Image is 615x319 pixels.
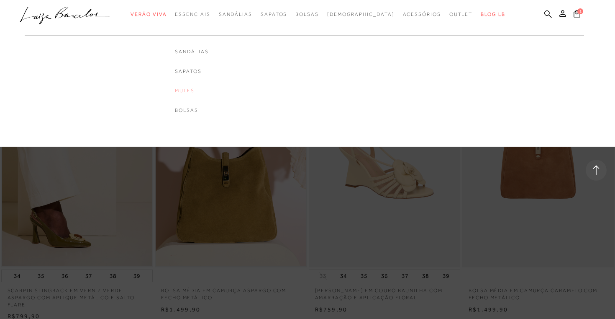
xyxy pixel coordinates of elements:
[403,11,441,17] span: Acessórios
[219,7,252,22] a: categoryNavScreenReaderText
[175,7,210,22] a: categoryNavScreenReaderText
[175,68,208,75] a: noSubCategoriesText
[481,11,505,17] span: BLOG LB
[449,11,473,17] span: Outlet
[403,7,441,22] a: categoryNavScreenReaderText
[327,7,395,22] a: noSubCategoriesText
[261,7,287,22] a: categoryNavScreenReaderText
[175,48,208,55] a: noSubCategoriesText
[261,11,287,17] span: Sapatos
[131,11,167,17] span: Verão Viva
[295,7,319,22] a: categoryNavScreenReaderText
[327,11,395,17] span: [DEMOGRAPHIC_DATA]
[571,9,583,21] button: 1
[219,11,252,17] span: Sandálias
[175,87,208,94] a: noSubCategoriesText
[295,11,319,17] span: Bolsas
[577,8,583,14] span: 1
[131,7,167,22] a: categoryNavScreenReaderText
[481,7,505,22] a: BLOG LB
[449,7,473,22] a: categoryNavScreenReaderText
[175,11,210,17] span: Essenciais
[175,107,208,114] a: noSubCategoriesText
